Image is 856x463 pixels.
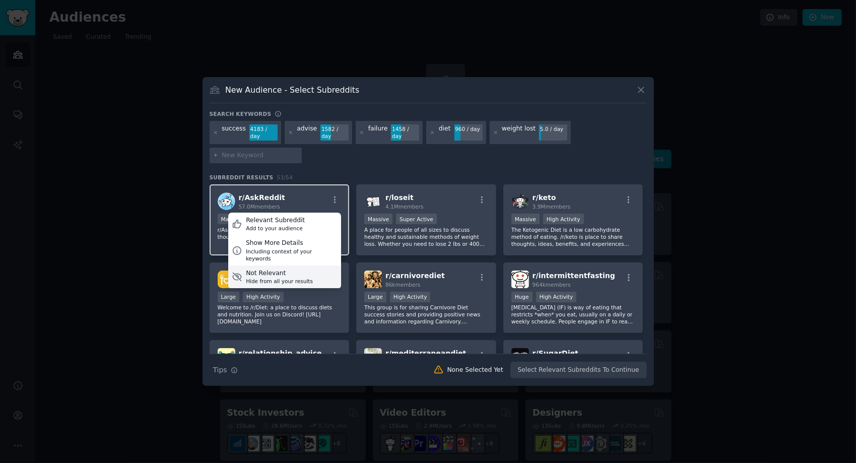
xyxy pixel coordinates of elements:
span: 3.9M members [533,204,571,210]
span: 57.0M members [239,204,280,210]
span: r/ SugarDiet [533,349,578,357]
h3: New Audience - Select Subreddits [225,85,359,95]
div: Massive [511,214,540,224]
img: AskReddit [218,192,235,210]
div: 1458 / day [391,124,419,141]
img: intermittentfasting [511,271,529,288]
input: New Keyword [222,151,298,160]
div: advise [297,124,317,141]
span: 964k members [533,282,571,288]
img: relationship_advice [218,348,235,366]
div: Super Active [396,214,437,224]
div: Not Relevant [246,269,313,278]
div: Huge [511,292,533,302]
div: 960 / day [454,124,483,134]
div: High Activity [543,214,584,224]
span: Tips [213,365,227,375]
div: diet [439,124,451,141]
span: r/ relationship_advice [239,349,322,357]
p: Welcome to /r/Diet: a place to discuss diets and nutrition. Join us on Discord! [URL][DOMAIN_NAME] [218,304,342,325]
h3: Search keywords [210,110,272,117]
div: None Selected Yet [447,366,503,375]
div: Including context of your keywords [246,248,338,262]
div: weight lost [502,124,536,141]
span: r/ loseit [385,193,414,202]
div: 4183 / day [249,124,278,141]
p: r/AskReddit is the place to ask and answer thought-provoking questions. [218,226,342,240]
div: High Activity [243,292,284,302]
img: diet [218,271,235,288]
div: Large [218,292,240,302]
img: loseit [364,192,382,210]
img: keto [511,192,529,210]
p: [MEDICAL_DATA] (IF) is way of eating that restricts *when* you eat, usually on a daily or weekly ... [511,304,635,325]
div: Show More Details [246,239,338,248]
span: 53 / 54 [277,174,293,180]
div: 5.0 / day [539,124,567,134]
img: SugarDiet [511,348,529,366]
span: r/ AskReddit [239,193,285,202]
div: High Activity [536,292,577,302]
div: 1582 / day [320,124,349,141]
p: A place for people of all sizes to discuss healthy and sustainable methods of weight loss. Whethe... [364,226,488,247]
span: r/ mediterraneandiet [385,349,466,357]
div: Massive [218,214,246,224]
div: Add to your audience [246,225,305,232]
div: Massive [364,214,392,224]
span: r/ keto [533,193,556,202]
div: Relevant Subreddit [246,216,305,225]
div: High Activity [390,292,431,302]
div: success [222,124,246,141]
span: Subreddit Results [210,174,274,181]
div: Large [364,292,386,302]
span: r/ carnivorediet [385,272,445,280]
span: 4.1M members [385,204,424,210]
img: mediterraneandiet [364,348,382,366]
img: carnivorediet [364,271,382,288]
button: Tips [210,361,241,379]
div: Hide from all your results [246,278,313,285]
span: 86k members [385,282,420,288]
p: This group is for sharing Carnivore Diet success stories and providing positive news and informat... [364,304,488,325]
div: failure [368,124,388,141]
p: The Ketogenic Diet is a low carbohydrate method of eating. /r/keto is place to share thoughts, id... [511,226,635,247]
span: r/ intermittentfasting [533,272,615,280]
